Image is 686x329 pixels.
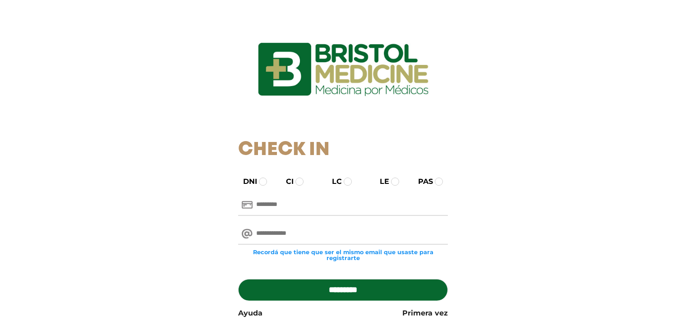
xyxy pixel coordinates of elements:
[238,139,448,161] h1: Check In
[324,176,342,187] label: LC
[221,11,465,128] img: logo_ingresarbristol.jpg
[238,249,448,261] small: Recordá que tiene que ser el mismo email que usaste para registrarte
[372,176,389,187] label: LE
[410,176,433,187] label: PAS
[402,308,448,319] a: Primera vez
[238,308,262,319] a: Ayuda
[278,176,294,187] label: CI
[235,176,257,187] label: DNI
